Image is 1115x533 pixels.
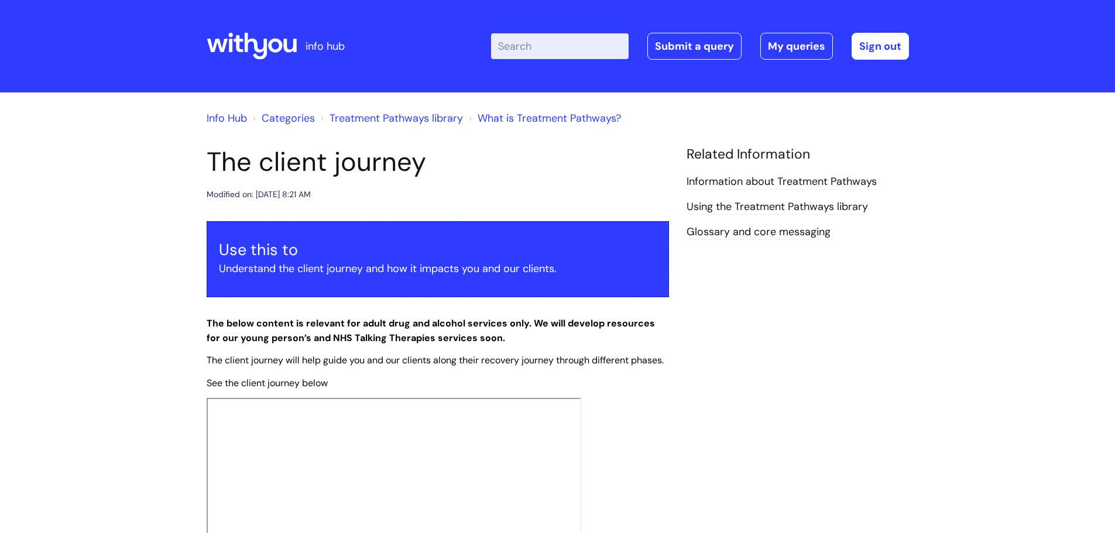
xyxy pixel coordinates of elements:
[852,33,909,60] a: Sign out
[687,200,868,215] a: Using the Treatment Pathways library
[219,240,657,259] h3: Use this to
[306,37,345,56] p: info hub
[207,187,311,202] div: Modified on: [DATE] 8:21 AM
[478,111,621,125] a: What is Treatment Pathways?
[330,111,463,125] a: Treatment Pathways library
[318,109,463,128] li: Treatment Pathways library
[687,146,909,163] h4: Related Information
[207,146,669,178] h1: The client journey
[262,111,315,125] a: Categories
[687,225,831,240] a: Glossary and core messaging
[207,317,655,344] strong: The below content is relevant for adult drug and alcohol services only. We will develop resources...
[647,33,742,60] a: Submit a query
[491,33,909,60] div: | -
[466,109,621,128] li: What is Treatment Pathways?
[491,33,629,59] input: Search
[760,33,833,60] a: My queries
[219,259,657,278] p: Understand the client journey and how it impacts you and our clients.
[207,111,247,125] a: Info Hub
[207,377,328,389] span: See the client journey below
[250,109,315,128] li: Solution home
[207,354,664,366] span: The client journey will help guide you and our clients along their recovery journey through diffe...
[687,174,877,190] a: Information about Treatment Pathways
